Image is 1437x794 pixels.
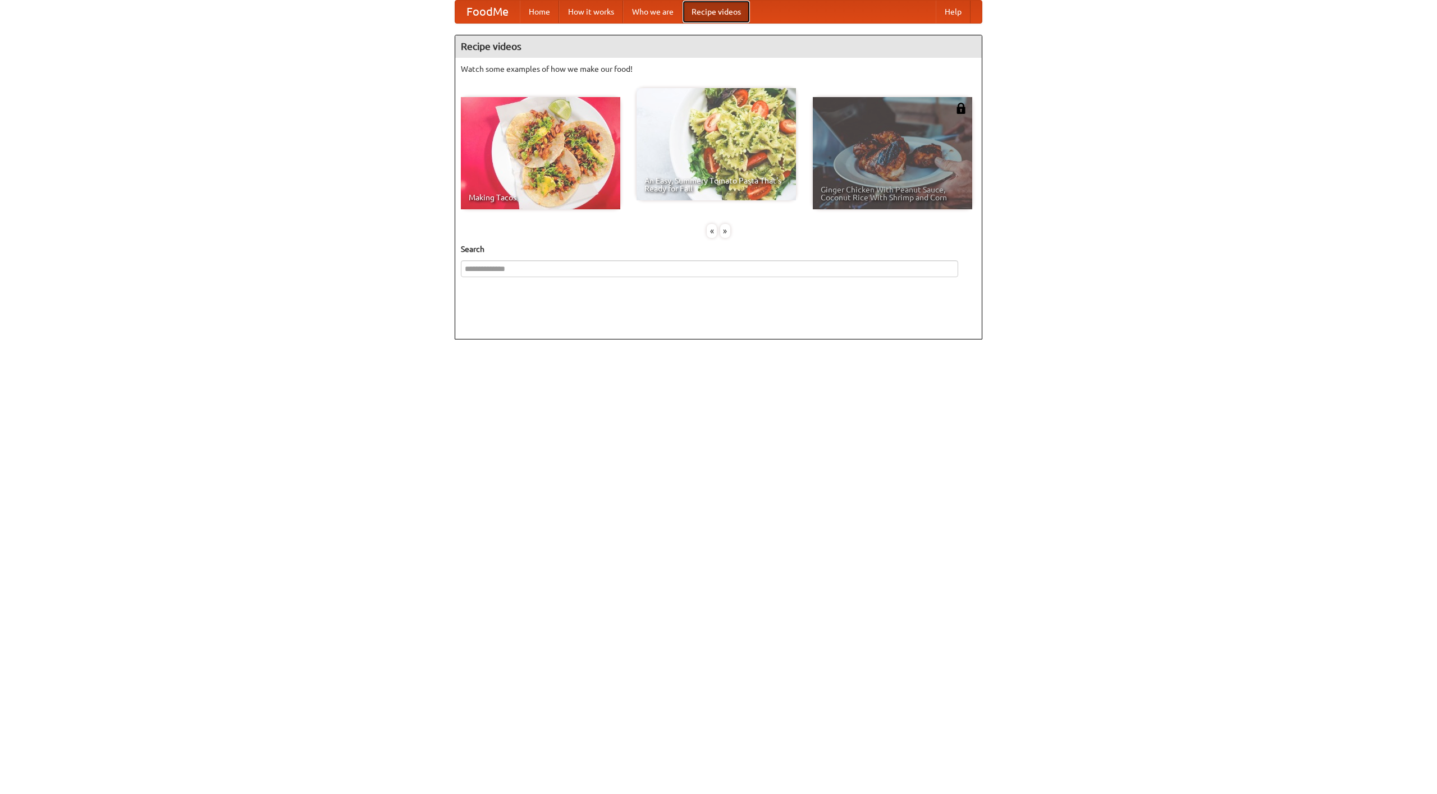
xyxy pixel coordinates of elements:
span: An Easy, Summery Tomato Pasta That's Ready for Fall [644,177,788,192]
a: An Easy, Summery Tomato Pasta That's Ready for Fall [637,88,796,200]
a: Recipe videos [683,1,750,23]
div: « [707,224,717,238]
a: FoodMe [455,1,520,23]
a: Home [520,1,559,23]
p: Watch some examples of how we make our food! [461,63,976,75]
img: 483408.png [955,103,967,114]
span: Making Tacos [469,194,612,201]
a: Who we are [623,1,683,23]
a: Help [936,1,971,23]
a: How it works [559,1,623,23]
div: » [720,224,730,238]
h5: Search [461,244,976,255]
a: Making Tacos [461,97,620,209]
h4: Recipe videos [455,35,982,58]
